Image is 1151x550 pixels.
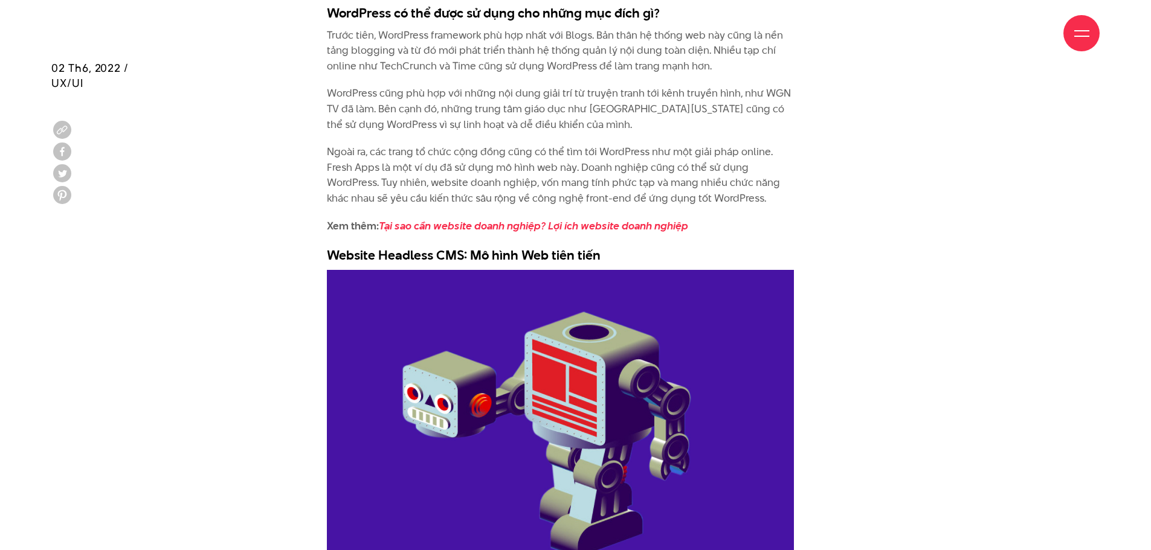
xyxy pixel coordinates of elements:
[51,60,129,91] span: 02 Th6, 2022 / UX/UI
[327,219,688,233] strong: Xem thêm:
[327,144,794,206] p: Ngoài ra, các trang tổ chức cộng đồng cũng có thể tìm tới WordPress như một giải pháp online. Fre...
[327,86,794,132] p: WordPress cũng phù hợp với những nội dung giải trí từ truyện tranh tới kênh truyền hình, như WGN ...
[379,219,688,233] a: Tại sao cần website doanh nghiệp? Lợi ích website doanh nghiệp
[327,246,794,264] h3: Website Headless CMS: Mô hình Web tiên tiến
